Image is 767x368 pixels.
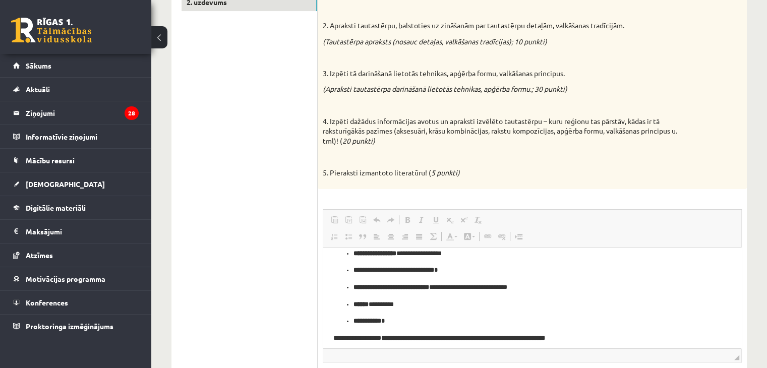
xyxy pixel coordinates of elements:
[26,251,53,260] span: Atzīmes
[356,230,370,243] a: Цитата
[13,315,139,338] a: Proktoringa izmēģinājums
[323,69,691,79] p: 3. Izpēti tā darināšanā lietotās tehnikas, apģērba formu, valkāšanas principus.
[327,213,341,226] a: Вставить (Ctrl+V)
[26,322,113,331] span: Proktoringa izmēģinājums
[26,85,50,94] span: Aktuāli
[398,230,412,243] a: По правому краю
[412,230,426,243] a: По ширине
[13,220,139,243] a: Maksājumi
[323,37,547,46] em: (Tautastērpa apraksts (nosauc detaļas, valkāšanas tradīcijas); 10 punkti)
[370,230,384,243] a: По левому краю
[323,84,567,93] em: (Apraksti tautastērpa darināšanā lietotās tehnikas, apģērba formu.; 30 punkti)
[13,54,139,77] a: Sākums
[13,125,139,148] a: Informatīvie ziņojumi
[495,230,509,243] a: Убрать ссылку
[356,213,370,226] a: Вставить из Word
[11,18,92,43] a: Rīgas 1. Tālmācības vidusskola
[341,230,356,243] a: Вставить / удалить маркированный список
[384,230,398,243] a: По центру
[511,230,525,243] a: Вставить разрыв страницы для печати
[13,101,139,125] a: Ziņojumi28
[13,243,139,267] a: Atzīmes
[323,21,691,31] p: 2. Apraksti tautastērpu, balstoties uz zināšanām par tautastērpu detaļām, valkāšanas tradīcijām.
[13,196,139,219] a: Digitālie materiāli
[26,125,139,148] legend: Informatīvie ziņojumi
[443,213,457,226] a: Подстрочный индекс
[426,230,440,243] a: Математика
[384,213,398,226] a: Повторить (Ctrl+Y)
[13,78,139,101] a: Aktuāli
[400,213,415,226] a: Полужирный (Ctrl+B)
[429,213,443,226] a: Подчеркнутый (Ctrl+U)
[26,61,51,70] span: Sākums
[734,355,739,360] span: Перетащите для изменения размера
[443,230,460,243] a: Цвет текста
[471,213,485,226] a: Убрать форматирование
[342,136,375,145] em: 20 punkti)
[26,203,86,212] span: Digitālie materiāli
[431,168,460,177] em: 5 punkti)
[457,213,471,226] a: Надстрочный индекс
[26,101,139,125] legend: Ziņojumi
[481,230,495,243] a: Вставить/Редактировать ссылку (Ctrl+K)
[327,230,341,243] a: Вставить / удалить нумерованный список
[370,213,384,226] a: Отменить (Ctrl+Z)
[323,168,691,178] p: 5. Pieraksti izmantoto literatūru! (
[13,149,139,172] a: Mācību resursi
[26,156,75,165] span: Mācību resursi
[26,179,105,189] span: [DEMOGRAPHIC_DATA]
[26,274,105,283] span: Motivācijas programma
[460,230,478,243] a: Цвет фона
[341,213,356,226] a: Вставить только текст (Ctrl+Shift+V)
[13,172,139,196] a: [DEMOGRAPHIC_DATA]
[415,213,429,226] a: Курсив (Ctrl+I)
[323,248,741,348] iframe: Визуальный текстовый редактор, wiswyg-editor-user-answer-47433772038340
[26,220,139,243] legend: Maksājumi
[125,106,139,120] i: 28
[26,298,68,307] span: Konferences
[323,116,691,146] p: 4. Izpēti dažādus informācijas avotus un apraksti izvēlēto tautastērpu – kuru reģionu tas pārstāv...
[13,291,139,314] a: Konferences
[13,267,139,290] a: Motivācijas programma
